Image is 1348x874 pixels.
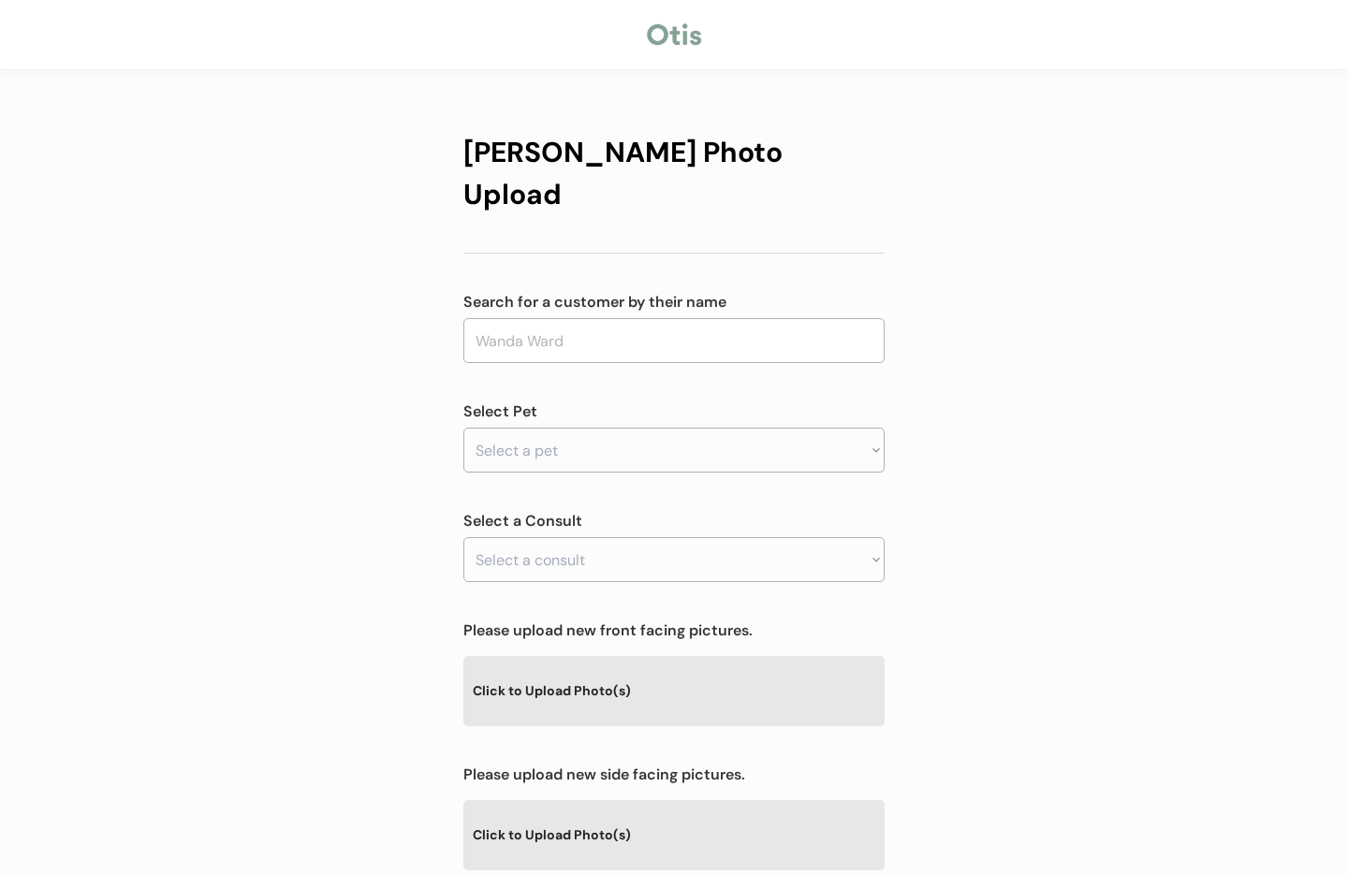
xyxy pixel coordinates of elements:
div: Click to Upload Photo(s) [463,656,885,724]
div: [PERSON_NAME] Photo Upload [463,131,885,215]
div: Please upload new front facing pictures. [463,619,885,642]
div: Please upload new side facing pictures. [463,764,885,786]
div: Search for a customer by their name [463,291,885,313]
div: Click to Upload Photo(s) [463,800,885,868]
div: Select Pet [463,401,885,423]
input: Wanda Ward [463,318,885,363]
div: Select a Consult [463,510,885,532]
